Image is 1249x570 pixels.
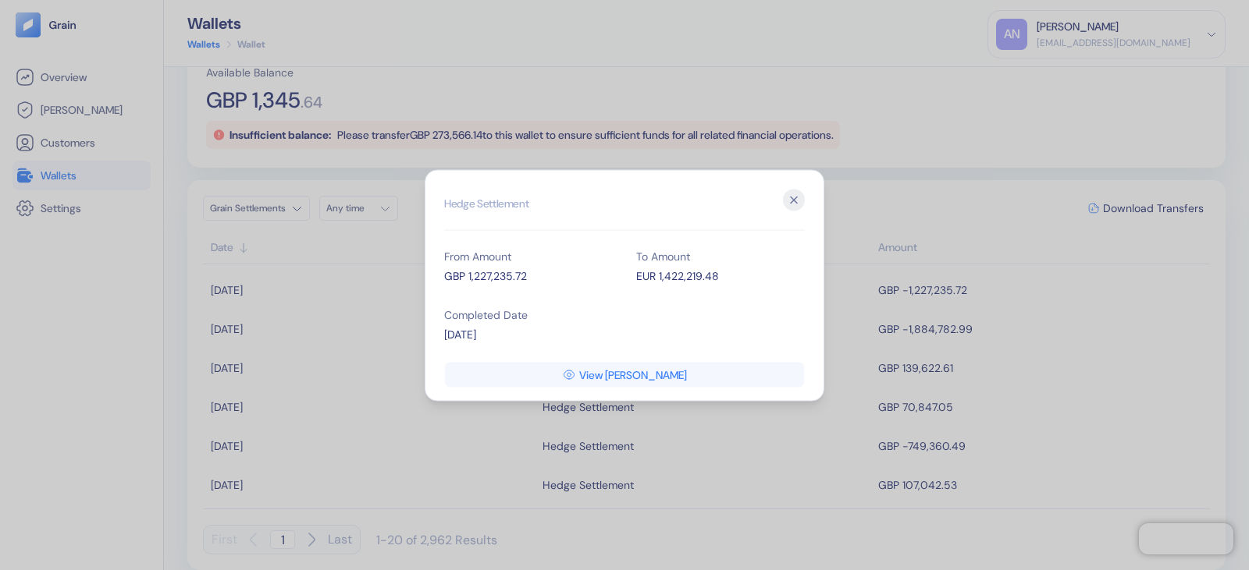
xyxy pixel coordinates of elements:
[444,309,613,320] div: Completed Date
[636,250,805,261] div: To Amount
[444,267,613,284] div: GBP 1,227,235.72
[444,326,613,342] div: [DATE]
[444,250,613,261] div: From Amount
[444,189,805,230] h2: Hedge Settlement
[445,362,804,387] button: View [PERSON_NAME]
[579,369,687,380] span: View [PERSON_NAME]
[636,267,805,284] div: EUR 1,422,219.48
